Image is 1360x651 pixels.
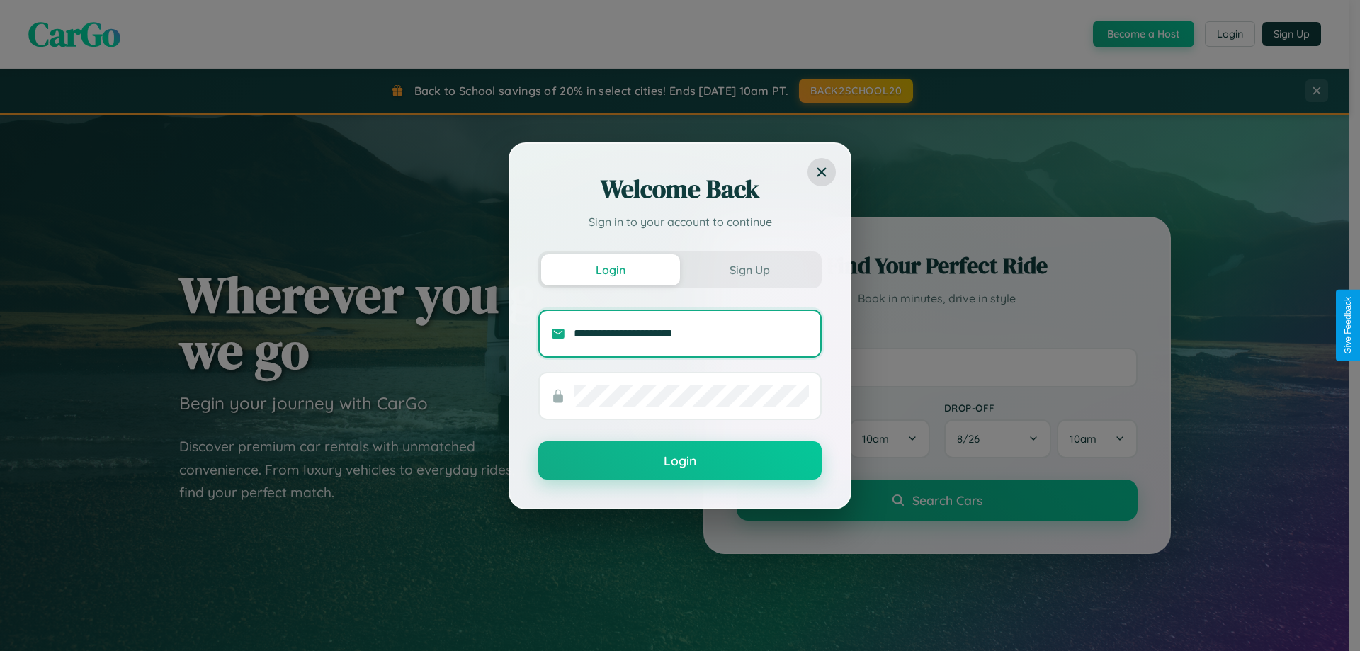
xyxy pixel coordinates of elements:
[538,172,822,206] h2: Welcome Back
[538,213,822,230] p: Sign in to your account to continue
[541,254,680,285] button: Login
[1343,297,1353,354] div: Give Feedback
[680,254,819,285] button: Sign Up
[538,441,822,480] button: Login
